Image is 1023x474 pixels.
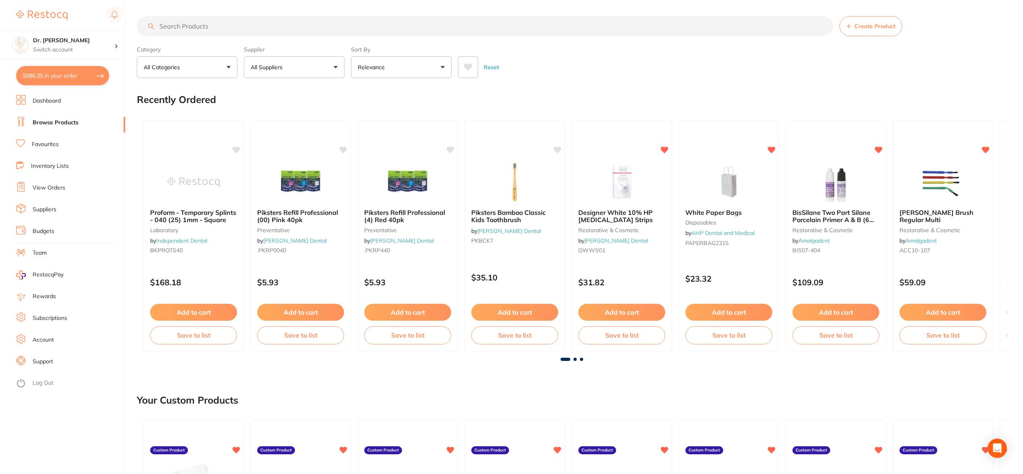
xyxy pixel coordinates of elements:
[33,379,54,387] a: Log Out
[854,23,895,29] span: Create Product
[471,446,509,454] label: Custom Product
[584,237,648,244] a: [PERSON_NAME] Dental
[685,446,723,454] label: Custom Product
[792,446,830,454] label: Custom Product
[899,237,937,244] span: by
[685,240,772,246] small: PAPERBAG2315
[792,304,879,321] button: Add to cart
[899,247,986,253] small: ACC10-107
[33,46,114,54] p: Switch account
[685,209,772,216] b: White Paper Bags
[578,278,665,287] p: $31.82
[33,336,54,344] a: Account
[33,314,67,322] a: Subscriptions
[150,209,237,224] b: Proform - Temporary Splints - 040 (25) 1mm - Square
[899,209,986,224] b: Benda Brush Regular Multi
[988,439,1007,458] div: Open Intercom Messenger
[792,326,879,344] button: Save to list
[137,16,833,36] input: Search Products
[33,249,47,257] a: Team
[471,237,558,244] small: PKBCKT
[33,119,78,127] a: Browse Products
[137,395,238,406] h2: Your Custom Products
[144,63,183,71] p: All Categories
[33,206,56,214] a: Suppliers
[364,304,451,321] button: Add to cart
[471,304,558,321] button: Add to cart
[16,6,68,25] a: Restocq Logo
[481,56,501,78] button: Reset
[150,304,237,321] button: Add to cart
[16,270,26,280] img: RestocqPay
[12,37,29,53] img: Dr. Kim Carr
[370,237,434,244] a: [PERSON_NAME] Dental
[578,247,665,253] small: DWWS01
[899,326,986,344] button: Save to list
[810,162,862,202] img: BisSilane Two Part Silane Porcelain Primer A & B (6ml ea)
[899,304,986,321] button: Add to cart
[257,278,344,287] p: $5.93
[917,162,969,202] img: Benda Brush Regular Multi
[382,162,434,202] img: Piksters Refill Professional (4) Red 40pk
[703,162,755,202] img: White Paper Bags
[150,446,188,454] label: Custom Product
[150,326,237,344] button: Save to list
[899,446,937,454] label: Custom Product
[792,209,879,224] b: BisSilane Two Part Silane Porcelain Primer A & B (6ml ea)
[257,247,344,253] small: .PKRP0040
[351,56,452,78] button: Relevance
[244,56,344,78] button: All Suppliers
[364,446,402,454] label: Custom Product
[33,184,65,192] a: View Orders
[691,229,755,237] a: AHP Dental and Medical
[16,377,123,390] button: Log Out
[471,227,541,235] span: by
[32,140,59,148] a: Favourites
[364,209,451,224] b: Piksters Refill Professional (4) Red 40pk
[685,304,772,321] button: Add to cart
[251,63,286,71] p: All Suppliers
[16,66,109,85] button: $986.35 in your order
[578,304,665,321] button: Add to cart
[137,46,237,53] label: Category
[244,46,344,53] label: Supplier
[16,10,68,20] img: Restocq Logo
[150,227,237,233] small: laboratory
[137,94,216,105] h2: Recently Ordered
[33,97,61,105] a: Dashboard
[578,227,665,233] small: restorative & cosmetic
[33,271,64,279] span: RestocqPay
[33,37,114,45] h4: Dr. Kim Carr
[792,237,830,244] span: by
[685,219,772,226] small: disposables
[257,446,295,454] label: Custom Product
[578,446,616,454] label: Custom Product
[257,237,327,244] span: by
[477,227,541,235] a: [PERSON_NAME] Dental
[489,162,541,202] img: Piksters Bamboo Classic Kids Toothbrush
[257,304,344,321] button: Add to cart
[798,237,830,244] a: Amalgadent
[596,162,648,202] img: Designer White 10% HP Whitening Strips
[33,358,53,366] a: Support
[31,162,69,170] a: Inventory Lists
[33,227,54,235] a: Budgets
[578,237,648,244] span: by
[358,63,388,71] p: Relevance
[33,293,56,301] a: Rewards
[364,326,451,344] button: Save to list
[905,237,937,244] a: Amalgadent
[471,326,558,344] button: Save to list
[364,227,451,233] small: preventative
[137,56,237,78] button: All Categories
[150,237,207,244] span: by
[685,326,772,344] button: Save to list
[257,227,344,233] small: preventative
[839,16,902,36] button: Create Product
[685,274,772,283] p: $23.32
[150,247,237,253] small: BKPROTS40
[685,229,755,237] span: by
[471,209,558,224] b: Piksters Bamboo Classic Kids Toothbrush
[792,278,879,287] p: $109.09
[274,162,327,202] img: Piksters Refill Professional (00) Pink 40pk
